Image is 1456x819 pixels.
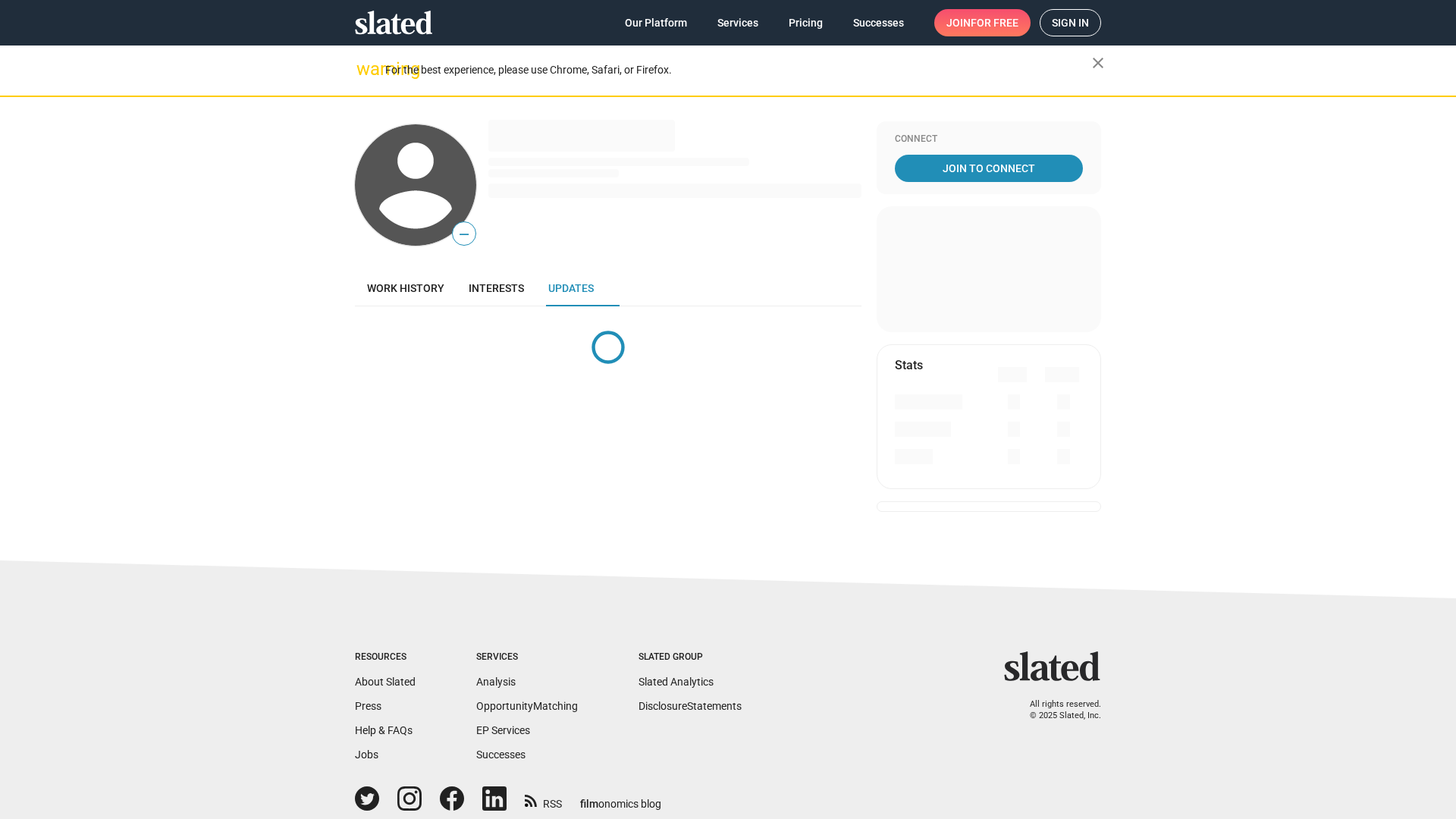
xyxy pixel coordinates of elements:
span: Sign in [1052,10,1089,36]
a: OpportunityMatching [476,700,578,712]
div: For the best experience, please use Chrome, Safari, or Firefox. [385,60,1092,80]
span: Work history [367,282,444,294]
a: Interests [457,270,536,306]
a: filmonomics blog [580,785,661,811]
a: Successes [476,748,526,761]
span: Join To Connect [898,155,1080,182]
a: Slated Analytics [639,676,714,688]
span: Services [717,9,758,36]
span: Our Platform [625,9,687,36]
a: Successes [841,9,916,36]
span: Pricing [789,9,823,36]
a: Updates [536,270,606,306]
mat-icon: warning [356,60,375,78]
a: Press [355,700,381,712]
div: Connect [895,133,1083,146]
span: Join [946,9,1018,36]
span: film [580,798,598,810]
div: Slated Group [639,651,742,664]
a: Jobs [355,748,378,761]
a: DisclosureStatements [639,700,742,712]
span: Successes [853,9,904,36]
a: EP Services [476,724,530,736]
a: Work history [355,270,457,306]
a: About Slated [355,676,416,688]
a: Our Platform [613,9,699,36]
span: — [453,224,475,244]
a: Sign in [1040,9,1101,36]
span: Interests [469,282,524,294]
a: Help & FAQs [355,724,413,736]
a: Pricing [777,9,835,36]
a: Joinfor free [934,9,1031,36]
p: All rights reserved. © 2025 Slated, Inc. [1014,699,1101,721]
span: for free [971,9,1018,36]
span: Updates [548,282,594,294]
div: Services [476,651,578,664]
a: Analysis [476,676,516,688]
mat-card-title: Stats [895,357,923,373]
div: Resources [355,651,416,664]
a: Join To Connect [895,155,1083,182]
a: Services [705,9,770,36]
mat-icon: close [1089,54,1107,72]
a: RSS [525,788,562,811]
